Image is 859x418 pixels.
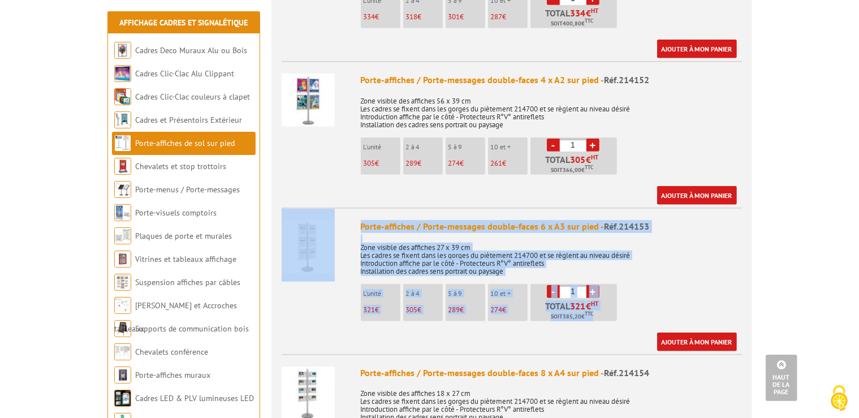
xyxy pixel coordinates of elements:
[135,184,240,195] a: Porte-menus / Porte-messages
[491,13,528,21] p: €
[547,285,560,298] a: -
[114,65,131,82] img: Cadres Clic-Clac Alu Clippant
[491,158,503,168] span: 261
[825,384,853,412] img: Cookies (fenêtre modale)
[135,254,236,264] a: Vitrines et tableaux affichage
[406,158,418,168] span: 289
[491,306,528,314] p: €
[406,305,418,314] span: 305
[135,208,217,218] a: Porte-visuels comptoirs
[114,390,131,407] img: Cadres LED & PLV lumineuses LED
[819,380,859,418] button: Cookies (fenêtre modale)
[406,160,443,167] p: €
[361,367,742,380] div: Porte-affiches / Porte-messages double-faces 8 x A4 sur pied -
[585,164,593,170] sup: TTC
[364,160,400,167] p: €
[364,143,400,151] p: L'unité
[361,220,742,233] div: Porte-affiches / Porte-messages double-faces 6 x A3 sur pied -
[586,285,599,298] a: +
[114,135,131,152] img: Porte-affiches de sol sur pied
[551,312,593,321] span: Soit €
[551,166,593,175] span: Soit €
[282,74,335,127] img: Porte-affiches / Porte-messages double-faces 4 x A2 sur pied
[571,8,586,18] span: 334
[563,166,581,175] span: 366,00
[491,12,503,21] span: 287
[406,12,418,21] span: 318
[491,305,503,314] span: 274
[586,301,592,311] span: €
[448,290,485,298] p: 5 à 9
[361,89,742,129] p: Zone visible des affiches 56 x 39 cm Les cadres se fixent dans les gorges du piètement 214700 et ...
[135,231,232,241] a: Plaques de porte et murales
[114,227,131,244] img: Plaques de porte et murales
[114,367,131,383] img: Porte-affiches muraux
[364,306,400,314] p: €
[114,343,131,360] img: Chevalets conférence
[135,324,249,334] a: Supports de communication bois
[114,158,131,175] img: Chevalets et stop trottoirs
[563,19,581,28] span: 400,80
[657,40,737,58] a: Ajouter à mon panier
[364,12,375,21] span: 334
[491,143,528,151] p: 10 et +
[571,155,586,164] span: 305
[135,92,250,102] a: Cadres Clic-Clac couleurs à clapet
[586,155,592,164] span: €
[448,306,485,314] p: €
[448,158,460,168] span: 274
[766,355,797,401] a: Haut de la page
[605,367,650,378] span: Réf.214154
[364,158,375,168] span: 305
[533,301,617,321] p: Total
[586,139,599,152] a: +
[135,277,240,287] a: Suspension affiches par câbles
[533,155,617,175] p: Total
[563,312,581,321] span: 385,20
[114,274,131,291] img: Suspension affiches par câbles
[448,13,485,21] p: €
[592,153,599,161] sup: HT
[491,290,528,298] p: 10 et +
[571,301,586,311] span: 321
[361,74,742,87] div: Porte-affiches / Porte-messages double-faces 4 x A2 sur pied -
[448,160,485,167] p: €
[585,311,593,317] sup: TTC
[364,305,375,314] span: 321
[592,7,599,15] sup: HT
[491,160,528,167] p: €
[448,305,460,314] span: 289
[135,68,234,79] a: Cadres Clic-Clac Alu Clippant
[135,138,235,148] a: Porte-affiches de sol sur pied
[364,290,400,298] p: L'unité
[406,290,443,298] p: 2 à 4
[114,181,131,198] img: Porte-menus / Porte-messages
[114,42,131,59] img: Cadres Deco Muraux Alu ou Bois
[448,12,460,21] span: 301
[135,393,254,403] a: Cadres LED & PLV lumineuses LED
[657,186,737,205] a: Ajouter à mon panier
[114,204,131,221] img: Porte-visuels comptoirs
[114,297,131,314] img: Cimaises et Accroches tableaux
[135,370,210,380] a: Porte-affiches muraux
[114,251,131,268] img: Vitrines et tableaux affichage
[585,18,593,24] sup: TTC
[364,13,400,21] p: €
[657,333,737,351] a: Ajouter à mon panier
[406,13,443,21] p: €
[114,300,237,334] a: [PERSON_NAME] et Accroches tableaux
[605,74,650,85] span: Réf.214152
[282,220,335,273] img: Porte-affiches / Porte-messages double-faces 6 x A3 sur pied
[547,139,560,152] a: -
[114,111,131,128] img: Cadres et Présentoirs Extérieur
[135,115,242,125] a: Cadres et Présentoirs Extérieur
[406,143,443,151] p: 2 à 4
[533,8,617,28] p: Total
[119,18,248,28] a: Affichage Cadres et Signalétique
[551,19,593,28] span: Soit €
[135,45,247,55] a: Cadres Deco Muraux Alu ou Bois
[361,236,742,275] p: Zone visible des affiches 27 x 39 cm Les cadres se fixent dans les gorges du piètement 214700 et ...
[592,300,599,308] sup: HT
[586,8,592,18] span: €
[448,143,485,151] p: 5 à 9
